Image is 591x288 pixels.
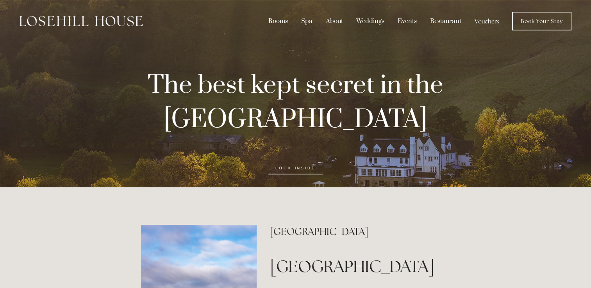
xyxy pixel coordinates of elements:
[392,14,423,28] div: Events
[268,162,322,174] a: look inside
[148,69,449,136] strong: The best kept secret in the [GEOGRAPHIC_DATA]
[270,225,450,238] h2: [GEOGRAPHIC_DATA]
[512,12,571,30] a: Book Your Stay
[270,255,450,278] h1: [GEOGRAPHIC_DATA]
[469,14,505,28] a: Vouchers
[424,14,467,28] div: Restaurant
[320,14,349,28] div: About
[350,14,390,28] div: Weddings
[262,14,294,28] div: Rooms
[295,14,318,28] div: Spa
[20,16,143,26] img: Losehill House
